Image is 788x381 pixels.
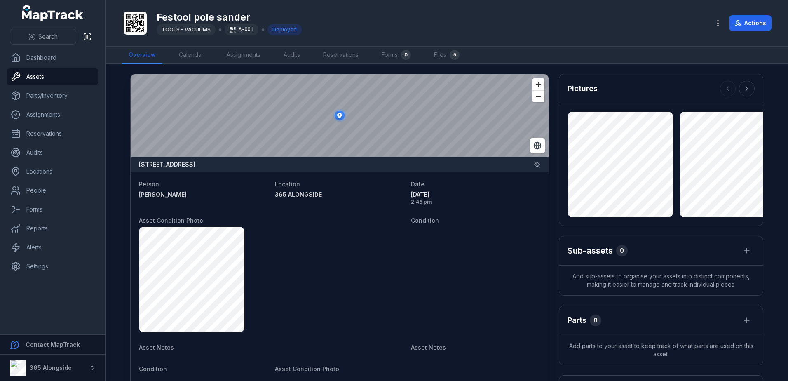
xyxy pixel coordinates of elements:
[7,258,98,275] a: Settings
[225,24,258,35] div: A-001
[122,47,162,64] a: Overview
[568,245,613,256] h2: Sub-assets
[131,74,549,157] canvas: Map
[157,11,302,24] h1: Festool pole sander
[139,190,268,199] a: [PERSON_NAME]
[30,364,72,371] strong: 365 Alongside
[275,181,300,188] span: Location
[411,199,540,205] span: 2:46 pm
[530,138,545,153] button: Switch to Satellite View
[568,83,598,94] h3: Pictures
[7,182,98,199] a: People
[162,26,211,33] span: TOOLS - VACUUMS
[220,47,267,64] a: Assignments
[411,190,540,199] span: [DATE]
[411,344,446,351] span: Asset Notes
[22,5,84,21] a: MapTrack
[532,90,544,102] button: Zoom out
[275,190,404,199] a: 365 ALONGSIDE
[7,163,98,180] a: Locations
[427,47,466,64] a: Files5
[317,47,365,64] a: Reservations
[411,181,424,188] span: Date
[559,335,763,365] span: Add parts to your asset to keep track of what parts are used on this asset.
[7,220,98,237] a: Reports
[450,50,460,60] div: 5
[275,365,339,372] span: Asset Condition Photo
[411,190,540,205] time: 26/09/2025, 2:46:30 pm
[616,245,628,256] div: 0
[139,160,195,169] strong: [STREET_ADDRESS]
[7,144,98,161] a: Audits
[7,239,98,256] a: Alerts
[139,365,167,372] span: Condition
[411,217,439,224] span: Condition
[275,191,322,198] span: 365 ALONGSIDE
[375,47,417,64] a: Forms0
[267,24,302,35] div: Deployed
[10,29,76,45] button: Search
[26,341,80,348] strong: Contact MapTrack
[7,87,98,104] a: Parts/Inventory
[7,201,98,218] a: Forms
[38,33,58,41] span: Search
[139,344,174,351] span: Asset Notes
[401,50,411,60] div: 0
[172,47,210,64] a: Calendar
[532,78,544,90] button: Zoom in
[277,47,307,64] a: Audits
[590,315,601,326] div: 0
[139,217,203,224] span: Asset Condition Photo
[139,181,159,188] span: Person
[568,315,586,326] h3: Parts
[7,106,98,123] a: Assignments
[7,68,98,85] a: Assets
[559,266,763,295] span: Add sub-assets to organise your assets into distinct components, making it easier to manage and t...
[7,49,98,66] a: Dashboard
[729,15,772,31] button: Actions
[7,125,98,142] a: Reservations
